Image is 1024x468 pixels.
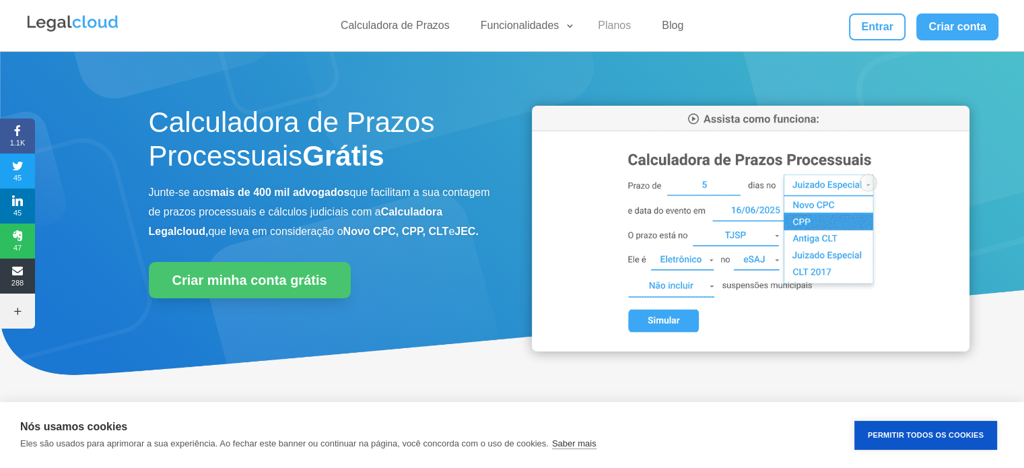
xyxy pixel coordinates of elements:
[590,19,639,38] a: Planos
[149,106,492,180] h1: Calculadora de Prazos Processuais
[26,24,120,36] a: Logo da Legalcloud
[149,183,492,241] p: Junte-se aos que facilitam a sua contagem de prazos processuais e cálculos judiciais com a que le...
[552,438,596,449] a: Saber mais
[26,13,120,34] img: Legalcloud Logo
[343,226,449,237] b: Novo CPC, CPP, CLT
[854,421,997,450] button: Permitir Todos os Cookies
[473,19,576,38] a: Funcionalidades
[149,206,443,237] b: Calculadora Legalcloud,
[849,13,906,40] a: Entrar
[20,421,127,432] strong: Nós usamos cookies
[210,187,349,198] b: mais de 400 mil advogados
[149,262,351,298] a: Criar minha conta grátis
[333,19,458,38] a: Calculadora de Prazos
[654,19,691,38] a: Blog
[532,106,969,352] img: Calculadora de Prazos Processuais da Legalcloud
[20,438,549,448] p: Eles são usados para aprimorar a sua experiência. Ao fechar este banner ou continuar na página, v...
[916,13,998,40] a: Criar conta
[302,140,384,172] strong: Grátis
[532,342,969,354] a: Calculadora de Prazos Processuais da Legalcloud
[454,226,479,237] b: JEC.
